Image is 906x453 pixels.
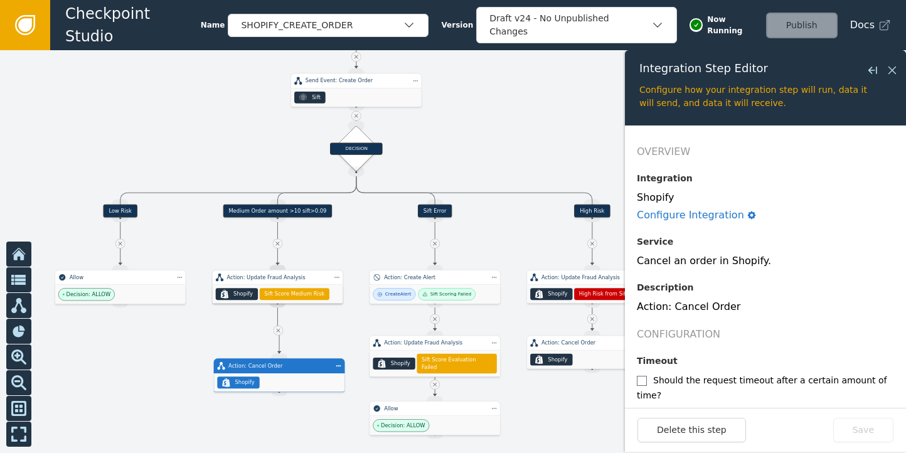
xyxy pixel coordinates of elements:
[707,14,757,36] span: Now Running
[637,281,694,294] label: Description
[65,3,201,48] span: Checkpoint Studio
[489,12,651,38] div: Draft v24 - No Unpublished Changes
[639,83,892,110] div: Configure how your integration step will run, data it will send, and data it will receive.
[637,375,887,400] label: Should the request timeout after a certain amount of time?
[639,63,768,74] span: Integration Step Editor
[441,19,473,31] span: Version
[384,274,486,282] div: Action: Create Alert
[70,274,171,282] div: Allow
[306,77,407,85] div: Send Event: Create Order
[637,253,894,269] div: Cancel an order in Shopify.
[637,144,894,159] h2: Overview
[637,208,757,223] a: Configure Integration
[637,354,678,368] label: Timeout
[574,205,610,218] div: High Risk
[67,290,111,299] span: Decision: ALLOW
[391,360,410,368] div: Shopify
[422,356,492,371] span: Sift Score Evaluation Failed
[228,14,429,37] button: SHOPIFY_CREATE_ORDER
[637,172,693,185] label: Integration
[223,205,333,218] div: Medium Order amount >10 sift>0.09
[637,418,746,442] button: Delete this step
[637,299,894,314] div: Action: Cancel Order
[850,18,891,33] a: Docs
[476,7,677,43] button: Draft v24 - No Unpublished Changes
[233,290,253,298] div: Shopify
[637,208,744,223] div: Configure Integration
[384,405,486,413] div: Allow
[637,235,673,248] label: Service
[381,422,425,430] span: Decision: ALLOW
[548,290,567,298] div: Shopify
[312,93,321,102] div: Sift
[241,19,403,32] div: SHOPIFY_CREATE_ORDER
[579,290,645,298] span: High Risk from Sift Model
[637,327,894,342] h2: Configuration
[104,205,137,218] div: Low Risk
[235,379,255,387] div: Shopify
[418,205,452,218] div: Sift Error
[637,190,894,205] div: Shopify
[228,362,330,370] div: Action: Cancel Order
[264,290,324,298] span: Sift Score Medium Risk
[548,356,567,364] div: Shopify
[201,19,225,31] span: Name
[850,18,875,33] span: Docs
[541,339,643,347] div: Action: Cancel Order
[430,291,471,298] div: Sift Scoring Failed
[226,274,328,282] div: Action: Update Fraud Analysis
[385,291,412,298] div: Create Alert
[384,339,486,347] div: Action: Update Fraud Analysis
[541,274,643,282] div: Action: Update Fraud Analysis
[330,142,383,154] div: DECISION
